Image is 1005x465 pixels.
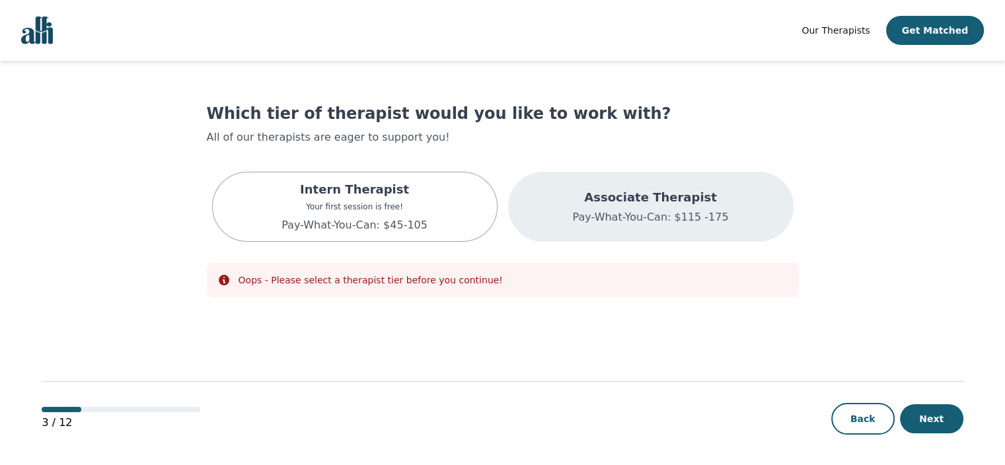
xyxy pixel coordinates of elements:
[239,273,503,287] div: Please select a therapist tier before you continue!
[281,180,428,199] p: Intern Therapist
[831,403,895,435] button: Back
[572,209,728,225] p: Pay-What-You-Can: $115 -175
[801,22,870,38] a: Our Therapists
[281,201,428,212] p: Your first session is free!
[42,415,200,431] p: 3 / 12
[900,404,963,433] button: Next
[572,188,728,207] p: Associate Therapist
[239,275,268,285] span: Oops -
[21,17,53,44] img: alli logo
[207,129,799,145] p: All of our therapists are eager to support you!
[281,217,428,233] p: Pay-What-You-Can: $45-105
[207,103,799,124] h1: Which tier of therapist would you like to work with?
[801,25,870,36] span: Our Therapists
[886,16,984,45] button: Get Matched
